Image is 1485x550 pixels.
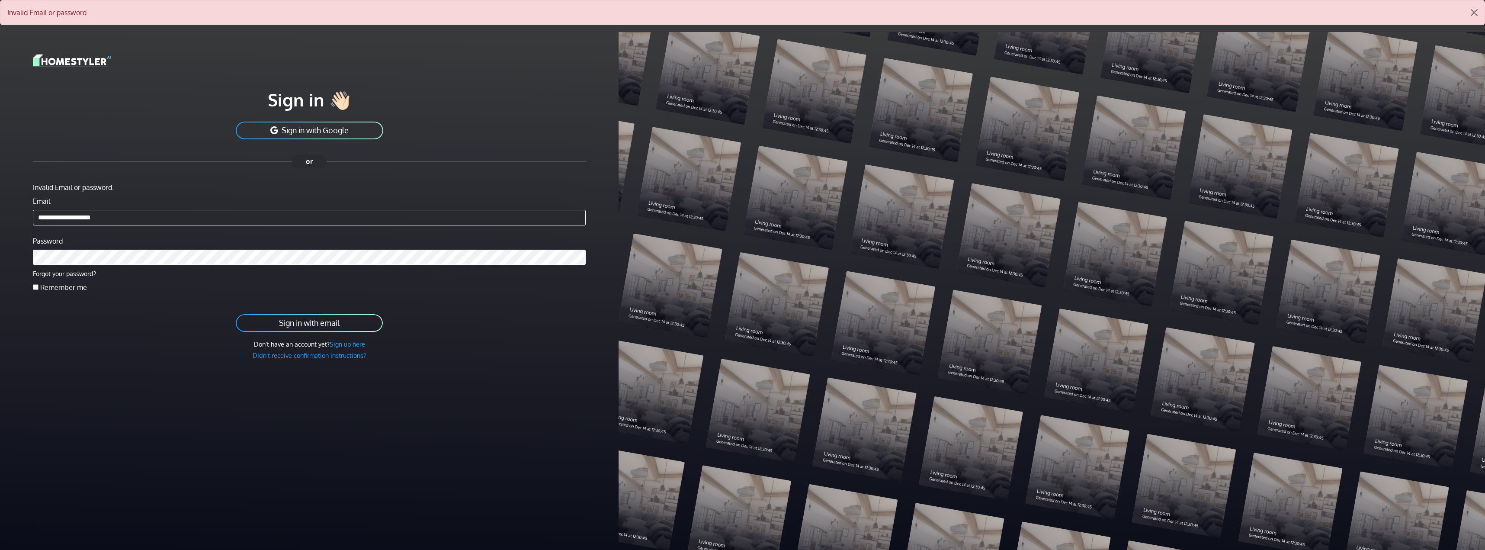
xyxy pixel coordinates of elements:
div: Invalid Email or password. [33,182,586,193]
label: Remember me [40,282,87,293]
button: Sign in with Google [235,121,384,140]
h1: Sign in 👋🏻 [33,89,586,110]
img: logo-3de290ba35641baa71223ecac5eacb59cb85b4c7fdf211dc9aaecaaee71ea2f8.svg [33,53,111,68]
button: Sign in with email [235,313,384,333]
a: Sign up here [330,340,365,348]
label: Email [33,196,50,206]
a: Didn't receive confirmation instructions? [253,351,366,359]
a: Forgot your password? [33,270,96,277]
button: Close [1464,0,1485,25]
label: Password [33,236,63,246]
div: Don't have an account yet? [33,340,586,349]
